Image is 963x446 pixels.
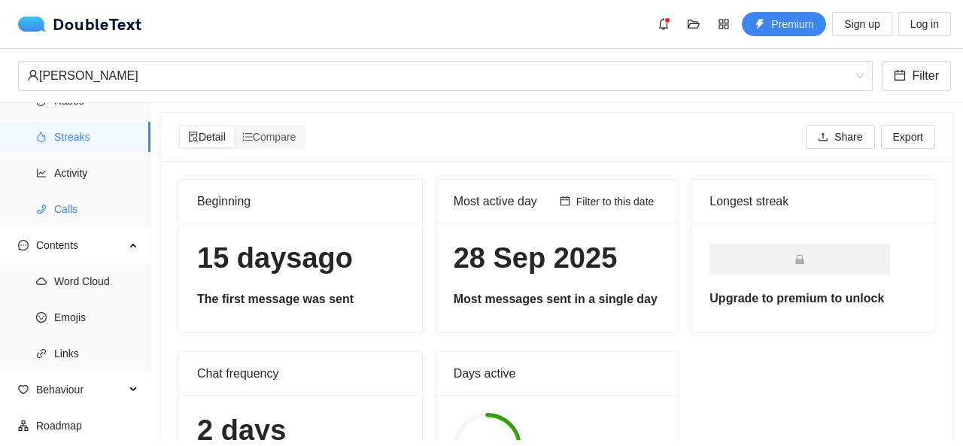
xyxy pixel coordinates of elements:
span: Streaks [54,122,138,152]
span: file-search [188,132,199,142]
span: phone [36,204,47,214]
button: thunderboltPremium [742,12,826,36]
span: folder-open [682,18,705,30]
button: Export [881,125,935,149]
div: [PERSON_NAME] [27,62,850,90]
span: lock [794,254,805,265]
h1: 15 days ago [197,241,404,276]
div: Days active [454,352,661,395]
span: thunderbolt [755,19,765,31]
span: Share [834,129,862,145]
span: calendar [560,196,570,208]
span: heart [18,384,29,395]
span: Log in [910,16,939,32]
button: calendarFilter [882,61,951,91]
span: Calls [54,194,138,224]
span: Filter [912,66,939,85]
button: Log in [898,12,951,36]
span: Detail [188,131,226,143]
span: cloud [36,276,47,287]
span: Compare [242,131,296,143]
span: Roadmap [36,411,138,441]
span: smile [36,312,47,323]
span: user [27,69,39,81]
span: Activity [54,158,138,188]
img: logo [18,17,53,32]
button: folder-open [682,12,706,36]
h5: Most messages sent in a single day [454,290,661,308]
a: logoDoubleText [18,17,142,32]
span: message [18,240,29,250]
span: isabel [27,62,864,90]
span: Premium [771,16,813,32]
span: apartment [18,420,29,431]
button: appstore [712,12,736,36]
span: fire [36,132,47,142]
span: Sign up [844,16,879,32]
button: calendarFilter to this date [554,193,661,211]
span: line-chart [36,168,47,178]
div: Beginning [197,180,404,223]
div: Chat frequency [197,352,404,395]
button: Sign up [832,12,892,36]
span: Emojis [54,302,138,332]
div: Most active day [454,180,554,223]
span: bell [652,18,675,30]
span: upload [818,132,828,144]
span: Links [54,338,138,369]
div: Longest streak [709,192,916,211]
button: uploadShare [806,125,874,149]
button: bell [652,12,676,36]
span: ordered-list [242,132,253,142]
h1: 28 Sep 2025 [454,241,661,276]
span: link [36,348,47,359]
span: Behaviour [36,375,125,405]
div: DoubleText [18,17,142,32]
span: calendar [894,69,906,83]
span: Filter to this date [576,193,655,210]
span: appstore [712,18,735,30]
span: Word Cloud [54,266,138,296]
h5: Upgrade to premium to unlock [709,290,916,308]
span: Contents [36,230,125,260]
span: Export [893,129,923,145]
h5: The first message was sent [197,290,404,308]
